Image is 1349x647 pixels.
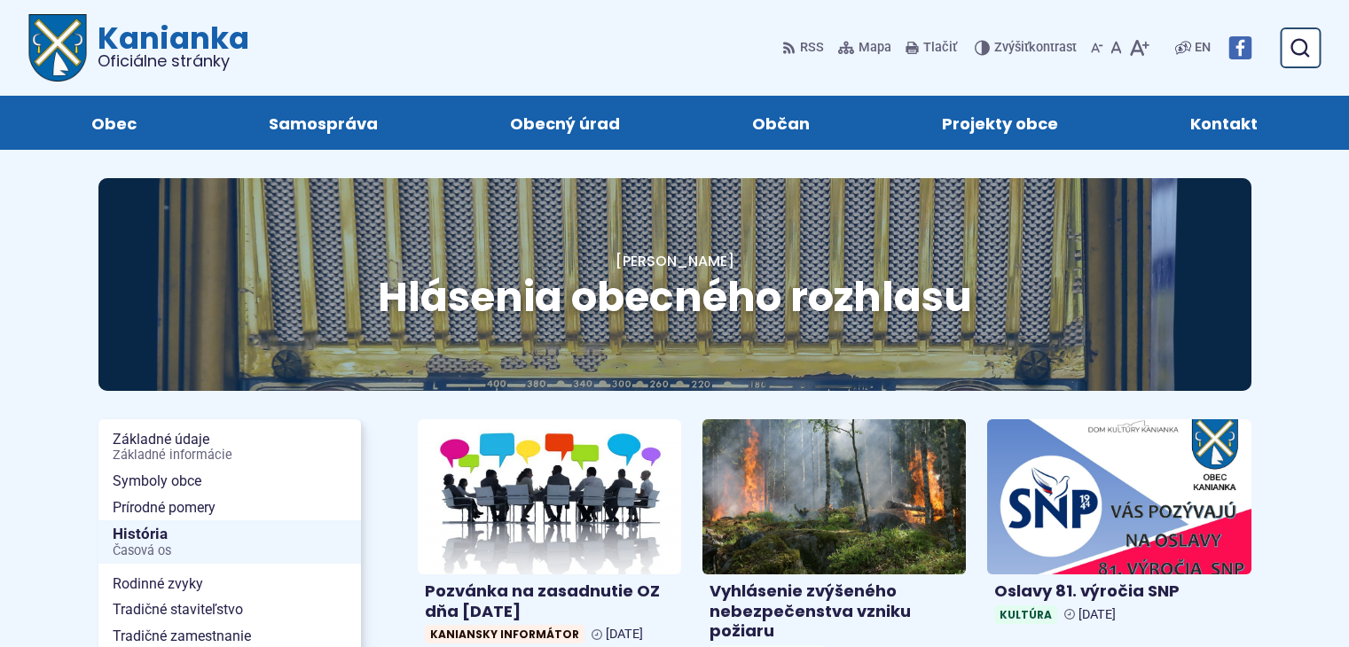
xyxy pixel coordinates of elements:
span: História [113,520,347,564]
h4: Vyhlásenie zvýšeného nebezpečenstva vzniku požiaru [710,581,959,642]
a: Základné údajeZákladné informácie [98,426,361,468]
a: [PERSON_NAME] [616,251,734,271]
span: Občan [752,96,810,150]
button: Tlačiť [902,29,961,66]
span: EN [1195,37,1211,58]
a: Symboly obce [98,468,361,495]
span: Časová os [113,544,347,558]
span: Základné informácie [113,448,347,463]
span: Hlásenia obecného rozhlasu [378,269,972,325]
span: [DATE] [1078,607,1116,622]
span: Kultúra [994,605,1057,624]
a: EN [1191,37,1214,58]
span: Rodinné zvyky [113,571,347,597]
span: [DATE] [606,627,643,642]
span: Kaniansky informátor [425,625,584,643]
span: Tlačiť [923,41,957,56]
a: Prírodné pomery [98,495,361,521]
span: Samospráva [269,96,378,150]
a: HistóriaČasová os [98,520,361,564]
span: RSS [800,37,824,58]
button: Zvýšiťkontrast [975,29,1080,66]
a: Oslavy 81. výročia SNP Kultúra [DATE] [987,419,1251,631]
span: Obecný úrad [510,96,620,150]
span: Mapa [859,37,891,58]
img: Prejsť na domovskú stránku [28,14,87,82]
span: Základné údaje [113,426,347,468]
a: Občan [704,96,859,150]
h4: Oslavy 81. výročia SNP [994,581,1243,602]
h4: Pozvánka na zasadnutie OZ dňa [DATE] [425,581,674,621]
button: Nastaviť pôvodnú veľkosť písma [1107,29,1125,66]
span: Kontakt [1190,96,1258,150]
span: Obec [91,96,137,150]
span: Projekty obce [942,96,1058,150]
a: Projekty obce [894,96,1107,150]
a: Logo Kanianka, prejsť na domovskú stránku. [28,14,249,82]
img: Prejsť na Facebook stránku [1228,36,1251,59]
span: Oficiálne stránky [98,53,249,69]
button: Zmenšiť veľkosť písma [1087,29,1107,66]
a: Mapa [835,29,895,66]
a: Obec [43,96,184,150]
span: Zvýšiť [994,40,1029,55]
span: Tradičné staviteľstvo [113,596,347,623]
button: Zväčšiť veľkosť písma [1125,29,1153,66]
a: Obecný úrad [461,96,668,150]
a: Tradičné staviteľstvo [98,596,361,623]
span: kontrast [994,41,1077,56]
span: Kanianka [87,23,249,69]
a: Rodinné zvyky [98,571,361,597]
a: Samospráva [220,96,426,150]
a: Kontakt [1142,96,1306,150]
span: Symboly obce [113,468,347,495]
a: RSS [782,29,827,66]
span: Prírodné pomery [113,495,347,521]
